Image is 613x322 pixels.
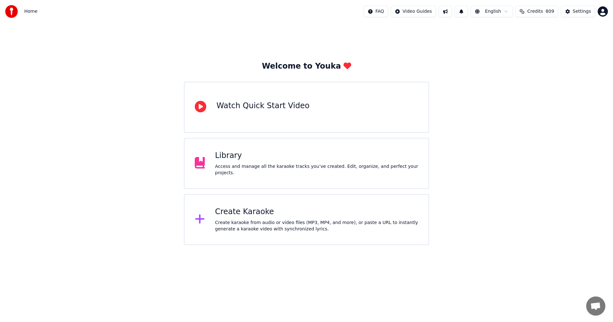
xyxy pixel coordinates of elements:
[515,6,558,17] button: Credits809
[586,296,605,316] div: Avoin keskustelu
[215,163,419,176] div: Access and manage all the karaoke tracks you’ve created. Edit, organize, and perfect your projects.
[5,5,18,18] img: youka
[546,8,554,15] span: 809
[262,61,351,71] div: Welcome to Youka
[216,101,309,111] div: Watch Quick Start Video
[527,8,543,15] span: Credits
[24,8,37,15] span: Home
[573,8,591,15] div: Settings
[215,207,419,217] div: Create Karaoke
[364,6,388,17] button: FAQ
[215,220,419,232] div: Create karaoke from audio or video files (MP3, MP4, and more), or paste a URL to instantly genera...
[391,6,436,17] button: Video Guides
[561,6,595,17] button: Settings
[24,8,37,15] nav: breadcrumb
[215,151,419,161] div: Library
